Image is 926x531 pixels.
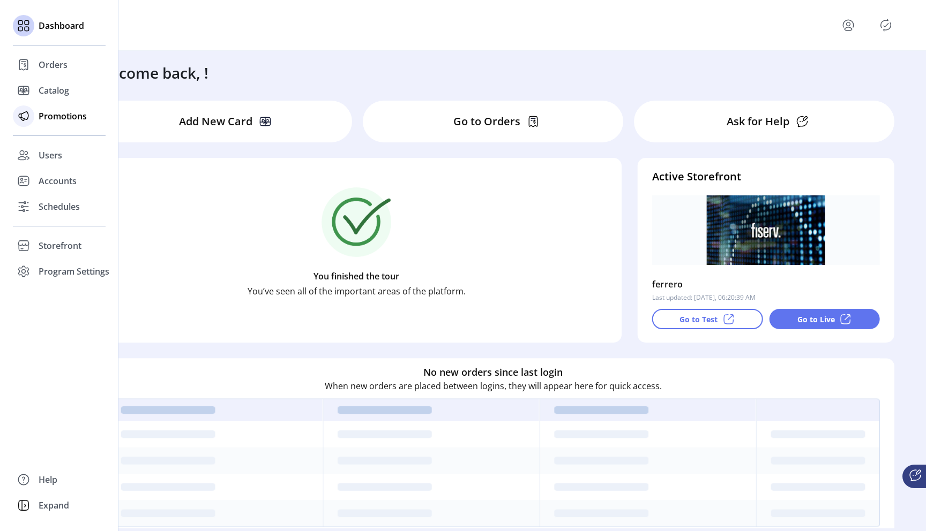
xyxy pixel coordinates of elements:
[39,239,81,252] span: Storefront
[179,113,252,130] p: Add New Card
[39,149,62,162] span: Users
[92,62,208,84] h3: Welcome back, !
[39,499,69,512] span: Expand
[652,169,880,185] h4: Active Storefront
[39,265,109,278] span: Program Settings
[39,110,87,123] span: Promotions
[423,365,563,380] h6: No new orders since last login
[840,17,857,34] button: menu
[325,380,662,392] p: When new orders are placed between logins, they will appear here for quick access.
[39,175,77,187] span: Accounts
[453,113,520,130] p: Go to Orders
[797,314,835,325] p: Go to Live
[39,473,57,486] span: Help
[248,285,466,298] p: You’ve seen all of the important areas of the platform.
[652,276,683,293] p: ferrero
[39,200,80,213] span: Schedules
[652,293,756,302] p: Last updated: [DATE], 06:20:39 AM
[39,84,69,97] span: Catalog
[39,19,84,32] span: Dashboard
[313,270,399,283] p: You finished the tour
[39,58,68,71] span: Orders
[727,113,789,130] p: Ask for Help
[679,314,718,325] p: Go to Test
[877,17,894,34] button: Publisher Panel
